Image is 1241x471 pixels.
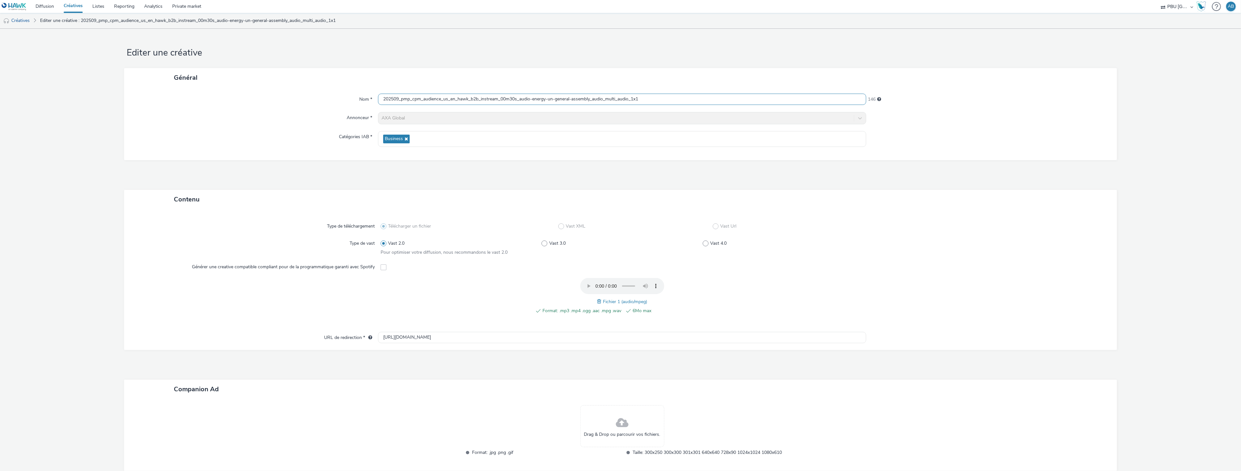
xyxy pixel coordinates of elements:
[549,240,566,247] span: Vast 3.0
[344,112,375,121] label: Annonceur *
[472,449,621,456] span: Format: .jpg .png .gif
[633,307,711,315] span: 6Mo max
[542,307,621,315] span: Format: .mp3 .mp4 .ogg .aac .mpg .wav
[877,96,881,103] div: 255 caractères maximum
[1196,1,1206,12] img: Hawk Academy
[324,220,377,230] label: Type de téléchargement
[388,223,431,230] span: Télécharger un fichier
[124,47,1117,59] h1: Editer une créative
[37,13,339,28] a: Editer une créative : 202509_pmp_cpm_audience_us_en_hawk_b2b_instream_00m30s_audio-energy-un-gene...
[566,223,586,230] span: Vast XML
[388,240,405,247] span: Vast 2.0
[633,449,782,456] span: Taille: 300x250 300x300 301x301 640x640 728x90 1024x1024 1080x610
[710,240,727,247] span: Vast 4.0
[378,94,866,105] input: Nom
[321,332,375,341] label: URL de redirection *
[174,73,197,82] span: Général
[385,136,403,142] span: Business
[357,94,375,103] label: Nom *
[2,3,26,11] img: undefined Logo
[1228,2,1234,11] div: AB
[365,334,372,341] div: L'URL de redirection sera utilisée comme URL de validation avec certains SSP et ce sera l'URL de ...
[720,223,737,230] span: Vast Url
[584,431,660,438] span: Drag & Drop ou parcourir vos fichiers.
[603,299,647,305] span: Fichier 1 (audio/mpeg)
[174,195,200,204] span: Contenu
[189,261,377,270] label: Générer une creative compatible compliant pour de la programmatique garanti avec Spotify
[3,18,10,24] img: audio
[868,96,876,103] span: 146
[1196,1,1209,12] a: Hawk Academy
[174,385,219,394] span: Companion Ad
[381,249,508,255] span: Pour optimiser votre diffusion, nous recommandons le vast 2.0
[378,332,866,343] input: url...
[347,238,377,247] label: Type de vast
[336,131,375,140] label: Catégories IAB *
